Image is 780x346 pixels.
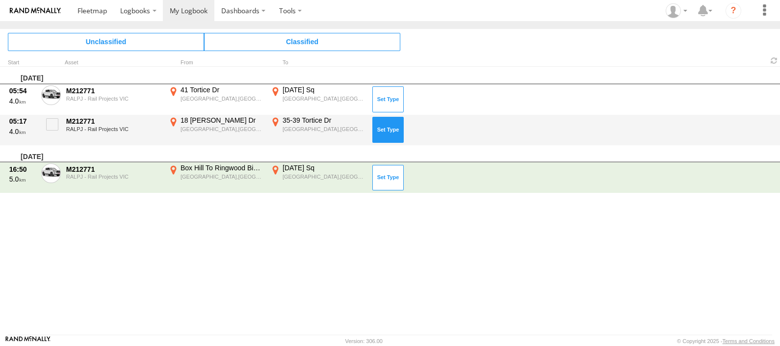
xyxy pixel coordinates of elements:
[283,173,365,180] div: [GEOGRAPHIC_DATA],[GEOGRAPHIC_DATA]
[9,175,36,184] div: 5.0
[269,85,367,114] label: Click to View Event Location
[65,60,163,65] div: Asset
[204,33,400,51] span: Click to view Classified Trips
[723,338,775,344] a: Terms and Conditions
[768,56,780,65] span: Refresh
[283,126,365,133] div: [GEOGRAPHIC_DATA],[GEOGRAPHIC_DATA]
[181,116,263,125] div: 18 [PERSON_NAME] Dr
[167,116,265,144] label: Click to View Event Location
[167,85,265,114] label: Click to View Event Location
[372,117,404,142] button: Click to Set
[9,97,36,106] div: 4.0
[181,163,263,172] div: Box Hill To Ringwood Bike Path
[10,7,61,14] img: rand-logo.svg
[677,338,775,344] div: © Copyright 2025 -
[269,163,367,192] label: Click to View Event Location
[167,163,265,192] label: Click to View Event Location
[283,116,365,125] div: 35-39 Tortice Dr
[181,126,263,133] div: [GEOGRAPHIC_DATA],[GEOGRAPHIC_DATA]
[372,86,404,112] button: Click to Set
[9,117,36,126] div: 05:17
[181,95,263,102] div: [GEOGRAPHIC_DATA],[GEOGRAPHIC_DATA]
[66,86,161,95] div: M212771
[345,338,383,344] div: Version: 306.00
[8,33,204,51] span: Click to view Unclassified Trips
[181,173,263,180] div: [GEOGRAPHIC_DATA],[GEOGRAPHIC_DATA]
[5,336,51,346] a: Visit our Website
[66,117,161,126] div: M212771
[283,95,365,102] div: [GEOGRAPHIC_DATA],[GEOGRAPHIC_DATA]
[66,96,161,102] div: RALPJ - Rail Projects VIC
[8,60,37,65] div: Click to Sort
[9,165,36,174] div: 16:50
[372,165,404,190] button: Click to Set
[66,126,161,132] div: RALPJ - Rail Projects VIC
[66,174,161,180] div: RALPJ - Rail Projects VIC
[269,60,367,65] div: To
[726,3,741,19] i: ?
[283,85,365,94] div: [DATE] Sq
[9,86,36,95] div: 05:54
[662,3,691,18] div: Andrew Stead
[283,163,365,172] div: [DATE] Sq
[66,165,161,174] div: M212771
[269,116,367,144] label: Click to View Event Location
[9,127,36,136] div: 4.0
[181,85,263,94] div: 41 Tortice Dr
[167,60,265,65] div: From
